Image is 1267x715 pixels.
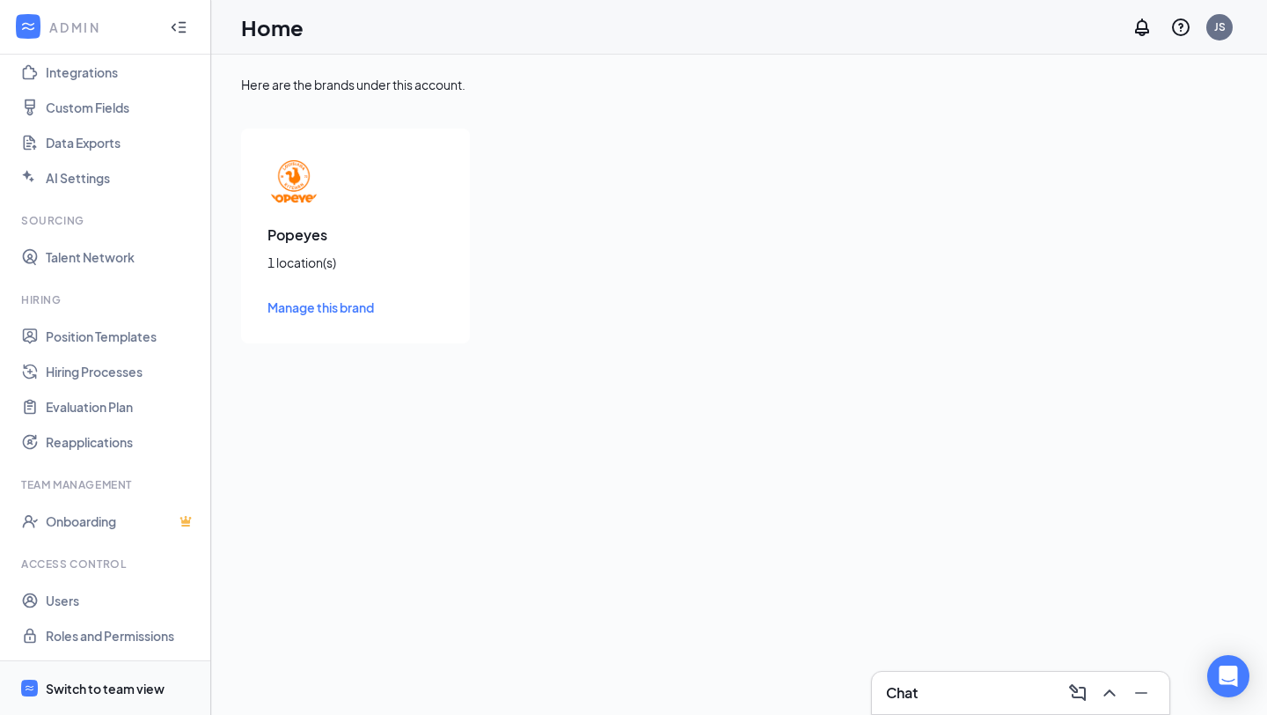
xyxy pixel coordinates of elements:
[267,298,443,317] a: Manage this brand
[46,240,196,275] a: Talent Network
[267,299,374,315] span: Manage this brand
[267,254,443,271] div: 1 location(s)
[267,155,320,208] img: Popeyes logo
[46,680,165,697] div: Switch to team view
[46,90,196,125] a: Custom Fields
[21,477,193,492] div: Team Management
[46,354,196,389] a: Hiring Processes
[46,504,196,539] a: OnboardingCrown
[1132,17,1153,38] svg: Notifications
[46,618,196,653] a: Roles and Permissions
[1067,682,1088,704] svg: ComposeMessage
[1214,19,1226,34] div: JS
[46,55,196,90] a: Integrations
[46,125,196,160] a: Data Exports
[267,225,443,245] h3: Popeyes
[46,424,196,460] a: Reapplications
[1095,679,1124,707] button: ChevronUp
[21,557,193,571] div: Access control
[241,76,1237,93] div: Here are the brands under this account.
[46,319,196,354] a: Position Templates
[46,160,196,195] a: AI Settings
[49,18,154,36] div: ADMIN
[886,683,918,703] h3: Chat
[46,389,196,424] a: Evaluation Plan
[1131,682,1152,704] svg: Minimize
[1099,682,1120,704] svg: ChevronUp
[1170,17,1191,38] svg: QuestionInfo
[21,213,193,228] div: Sourcing
[46,583,196,618] a: Users
[1207,655,1249,697] div: Open Intercom Messenger
[24,682,35,694] svg: WorkstreamLogo
[1127,679,1155,707] button: Minimize
[170,18,187,36] svg: Collapse
[19,18,37,35] svg: WorkstreamLogo
[241,12,304,42] h1: Home
[21,292,193,307] div: Hiring
[1064,679,1092,707] button: ComposeMessage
